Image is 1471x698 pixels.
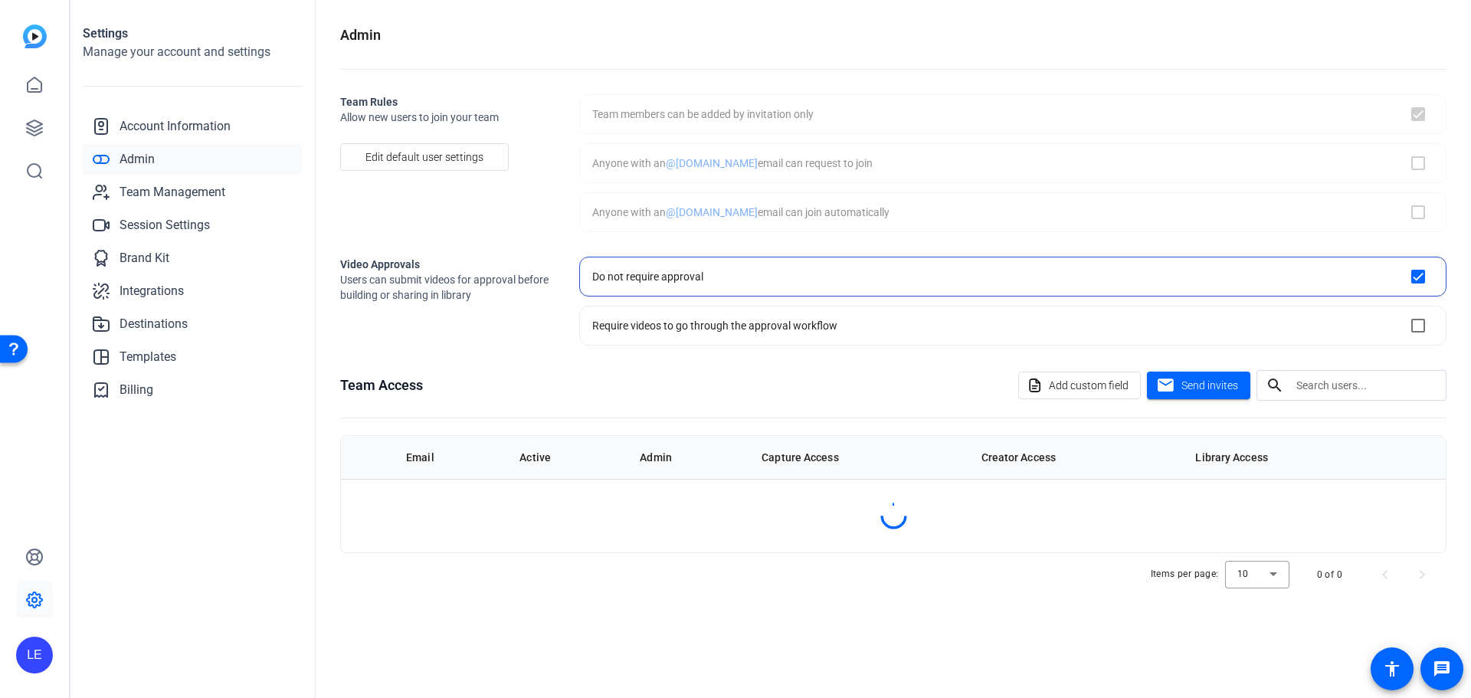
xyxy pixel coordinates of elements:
button: Previous page [1367,556,1404,593]
span: @[DOMAIN_NAME] [666,206,758,218]
span: Allow new users to join your team [340,110,555,125]
a: Billing [83,375,303,405]
mat-icon: mail [1156,376,1175,395]
th: Active [507,436,627,479]
span: Session Settings [120,216,210,234]
div: Require videos to go through the approval workflow [592,318,837,333]
div: Team members can be added by invitation only [592,107,814,122]
a: Destinations [83,309,303,339]
h2: Team Rules [340,94,555,110]
input: Search users... [1296,376,1434,395]
div: Anyone with an email can request to join [592,156,873,171]
h2: Video Approvals [340,257,555,272]
button: Next page [1404,556,1440,593]
div: 0 of 0 [1317,567,1342,582]
div: LE [16,637,53,673]
a: Admin [83,144,303,175]
span: Account Information [120,117,231,136]
h1: Admin [340,25,381,46]
a: Account Information [83,111,303,142]
div: Anyone with an email can join automatically [592,205,889,220]
span: Send invites [1181,378,1238,394]
a: Integrations [83,276,303,306]
mat-icon: message [1433,660,1451,678]
h1: Settings [83,25,303,43]
span: Add custom field [1049,371,1129,400]
mat-icon: search [1256,376,1293,395]
a: Team Management [83,177,303,208]
span: @[DOMAIN_NAME] [666,157,758,169]
div: Items per page: [1151,566,1219,582]
th: Creator Access [969,436,1184,479]
mat-icon: accessibility [1383,660,1401,678]
button: Edit default user settings [340,143,509,171]
a: Session Settings [83,210,303,241]
div: Do not require approval [592,269,703,284]
span: Users can submit videos for approval before building or sharing in library [340,272,555,303]
h1: Team Access [340,375,423,396]
button: Add custom field [1018,372,1141,399]
span: Edit default user settings [365,143,483,172]
span: Integrations [120,282,184,300]
th: Library Access [1183,436,1392,479]
th: Admin [627,436,749,479]
span: Templates [120,348,176,366]
button: Send invites [1147,372,1250,399]
h2: Manage your account and settings [83,43,303,61]
a: Templates [83,342,303,372]
span: Destinations [120,315,188,333]
span: Team Management [120,183,225,202]
span: Admin [120,150,155,169]
img: blue-gradient.svg [23,25,47,48]
span: Billing [120,381,153,399]
th: Email [394,436,507,479]
th: Capture Access [749,436,968,479]
span: Brand Kit [120,249,169,267]
a: Brand Kit [83,243,303,274]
